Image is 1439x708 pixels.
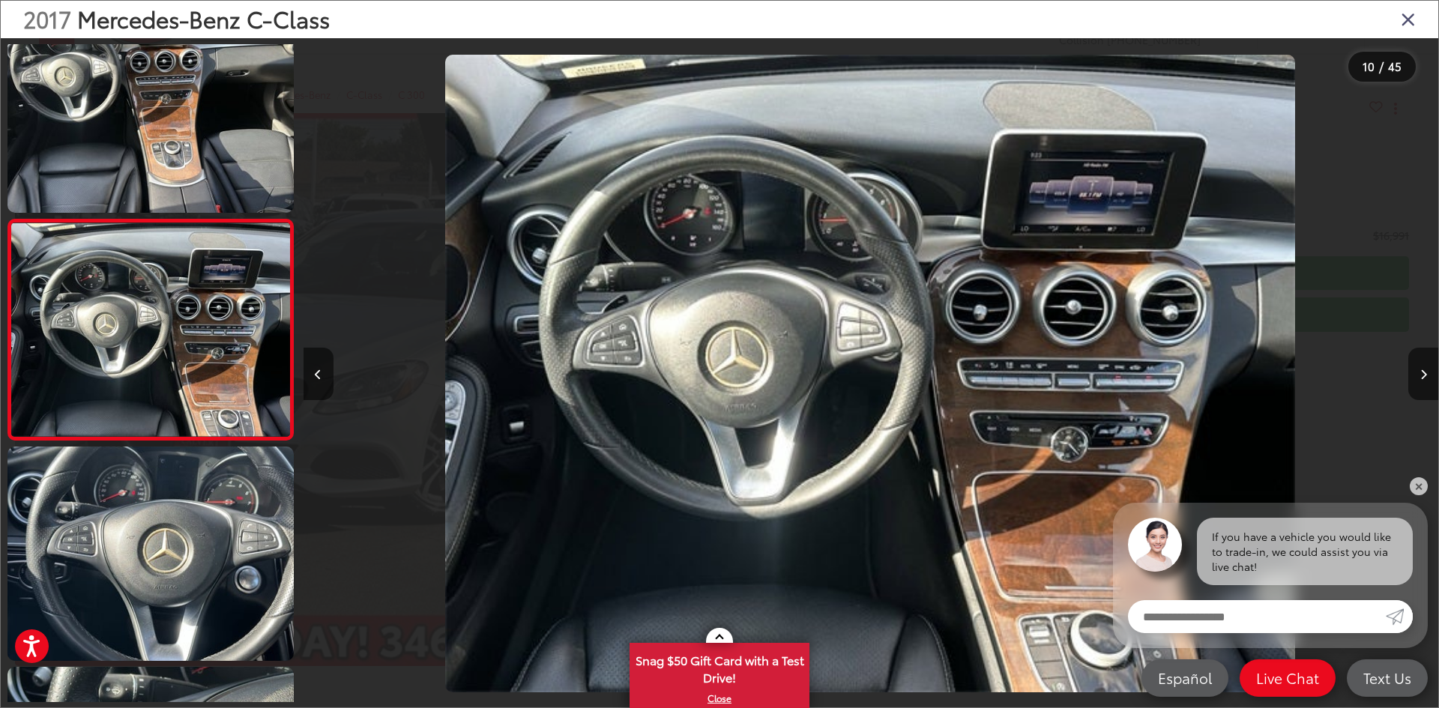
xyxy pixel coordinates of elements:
[303,55,1438,692] div: 2017 Mercedes-Benz C-Class C 300 9
[1386,600,1413,633] a: Submit
[8,223,292,436] img: 2017 Mercedes-Benz C-Class C 300
[1347,659,1428,697] a: Text Us
[1356,668,1419,687] span: Text Us
[1141,659,1228,697] a: Español
[1249,668,1327,687] span: Live Chat
[1363,58,1375,74] span: 10
[23,2,71,34] span: 2017
[304,348,334,400] button: Previous image
[1378,61,1385,72] span: /
[4,444,296,663] img: 2017 Mercedes-Benz C-Class C 300
[1401,9,1416,28] i: Close gallery
[1408,348,1438,400] button: Next image
[1388,58,1402,74] span: 45
[445,55,1295,692] img: 2017 Mercedes-Benz C-Class C 300
[1197,518,1413,585] div: If you have a vehicle you would like to trade-in, we could assist you via live chat!
[1150,668,1219,687] span: Español
[1240,659,1336,697] a: Live Chat
[1128,600,1386,633] input: Enter your message
[1128,518,1182,572] img: Agent profile photo
[77,2,330,34] span: Mercedes-Benz C-Class
[631,644,808,690] span: Snag $50 Gift Card with a Test Drive!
